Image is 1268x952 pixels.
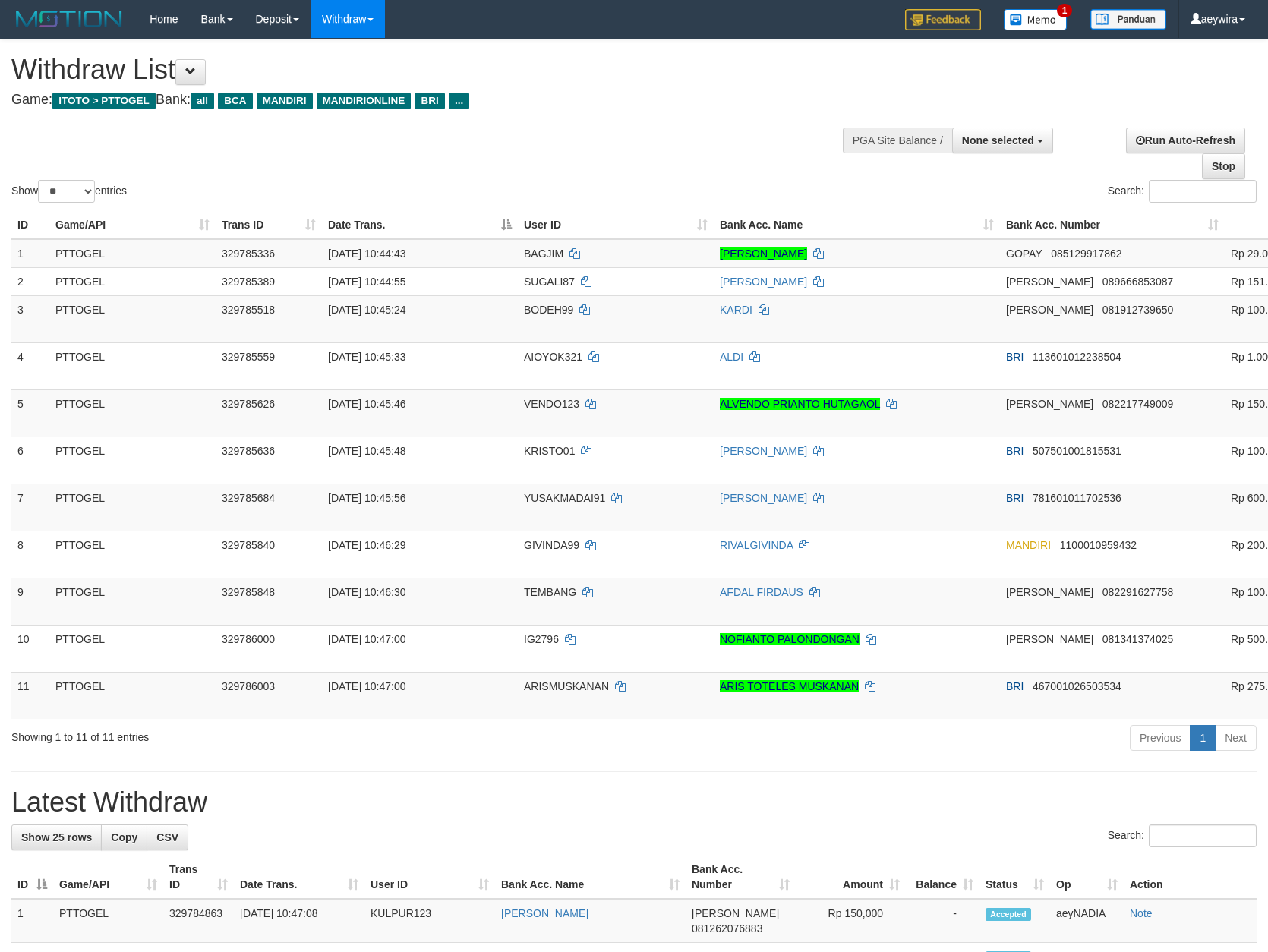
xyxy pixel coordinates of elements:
span: BRI [1006,351,1024,363]
input: Search: [1149,180,1257,203]
span: ITOTO > PTTOGEL [52,93,156,109]
th: Trans ID: activate to sort column ascending [216,211,322,239]
a: Run Auto-Refresh [1126,128,1245,153]
span: Copy 081262076883 to clipboard [692,922,762,935]
th: User ID: activate to sort column ascending [364,856,495,899]
th: ID [11,211,49,239]
span: AIOYOK321 [524,351,582,363]
span: GIVINDA99 [524,539,579,551]
th: Bank Acc. Name: activate to sort column ascending [495,856,686,899]
input: Search: [1149,824,1257,847]
th: Action [1124,856,1257,899]
th: Game/API: activate to sort column ascending [49,211,216,239]
td: 5 [11,389,49,437]
span: 329785684 [222,492,275,504]
td: [DATE] 10:47:08 [234,899,364,943]
td: PTTOGEL [49,437,216,484]
td: aeyNADIA [1050,899,1124,943]
td: PTTOGEL [49,295,216,342]
td: PTTOGEL [49,531,216,578]
span: IG2796 [524,633,559,645]
span: 329785389 [222,276,275,288]
a: Note [1130,907,1153,919]
th: Date Trans.: activate to sort column descending [322,211,518,239]
td: 9 [11,578,49,625]
span: ARISMUSKANAN [524,680,609,692]
a: Next [1215,725,1257,751]
img: Button%20Memo.svg [1004,9,1068,30]
td: 6 [11,437,49,484]
span: BCA [218,93,252,109]
span: 329785848 [222,586,275,598]
td: Rp 150,000 [796,899,906,943]
td: 4 [11,342,49,389]
span: MANDIRI [1006,539,1051,551]
span: 1 [1057,4,1073,17]
a: [PERSON_NAME] [720,445,807,457]
a: AFDAL FIRDAUS [720,586,803,598]
span: BRI [415,93,444,109]
td: PTTOGEL [49,625,216,672]
a: CSV [147,824,188,850]
th: Amount: activate to sort column ascending [796,856,906,899]
span: 329785636 [222,445,275,457]
span: TEMBANG [524,586,576,598]
td: - [906,899,979,943]
span: MANDIRIONLINE [317,93,412,109]
a: ARIS TOTELES MUSKANAN [720,680,859,692]
span: all [191,93,214,109]
th: Game/API: activate to sort column ascending [53,856,163,899]
span: 329785336 [222,247,275,260]
h1: Latest Withdraw [11,787,1257,818]
td: 7 [11,484,49,531]
span: BRI [1006,680,1024,692]
span: VENDO123 [524,398,579,410]
td: KULPUR123 [364,899,495,943]
td: 8 [11,531,49,578]
span: ... [449,93,469,109]
span: [DATE] 10:45:46 [328,398,405,410]
a: Stop [1202,153,1245,179]
img: panduan.png [1090,9,1166,30]
span: [DATE] 10:46:30 [328,586,405,598]
span: BAGJIM [524,247,563,260]
span: CSV [156,831,178,843]
span: [DATE] 10:45:33 [328,351,405,363]
a: 1 [1190,725,1216,751]
span: BRI [1006,445,1024,457]
td: PTTOGEL [53,899,163,943]
a: [PERSON_NAME] [501,907,588,919]
span: Copy 781601011702536 to clipboard [1033,492,1121,504]
span: [PERSON_NAME] [692,907,779,919]
span: 329785840 [222,539,275,551]
span: 329785518 [222,304,275,316]
h1: Withdraw List [11,55,830,85]
td: PTTOGEL [49,672,216,719]
td: PTTOGEL [49,267,216,295]
a: ALVENDO PRIANTO HUTAGAOL [720,398,880,410]
span: [DATE] 10:44:55 [328,276,405,288]
span: Copy 085129917862 to clipboard [1051,247,1121,260]
span: [DATE] 10:46:29 [328,539,405,551]
th: ID: activate to sort column descending [11,856,53,899]
a: Copy [101,824,147,850]
span: [DATE] 10:45:56 [328,492,405,504]
a: ALDI [720,351,743,363]
span: Copy 081341374025 to clipboard [1102,633,1173,645]
button: None selected [952,128,1053,153]
label: Search: [1108,824,1257,847]
span: Show 25 rows [21,831,92,843]
span: 329786000 [222,633,275,645]
span: Copy 089666853087 to clipboard [1102,276,1173,288]
span: YUSAKMADAI91 [524,492,605,504]
span: 329785559 [222,351,275,363]
th: Date Trans.: activate to sort column ascending [234,856,364,899]
td: PTTOGEL [49,578,216,625]
td: 2 [11,267,49,295]
a: Show 25 rows [11,824,102,850]
span: 329786003 [222,680,275,692]
span: Copy 082217749009 to clipboard [1102,398,1173,410]
span: [PERSON_NAME] [1006,304,1093,316]
span: [PERSON_NAME] [1006,276,1093,288]
span: Copy 507501001815531 to clipboard [1033,445,1121,457]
